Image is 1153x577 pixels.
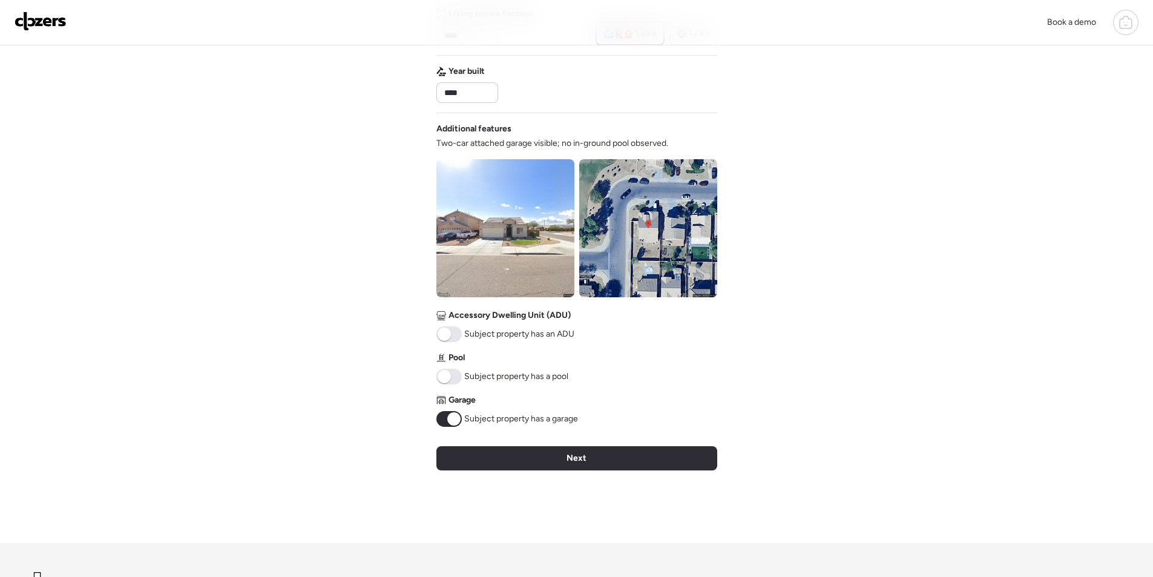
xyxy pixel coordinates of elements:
[436,123,511,135] span: Additional features
[436,137,668,150] span: Two-car attached garage visible; no in-ground pool observed.
[448,65,485,77] span: Year built
[15,12,67,31] img: Logo
[464,371,568,383] span: Subject property has a pool
[1047,17,1096,27] span: Book a demo
[464,413,578,425] span: Subject property has a garage
[448,394,476,406] span: Garage
[448,352,465,364] span: Pool
[448,309,571,321] span: Accessory Dwelling Unit (ADU)
[567,452,586,464] span: Next
[464,328,574,340] span: Subject property has an ADU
